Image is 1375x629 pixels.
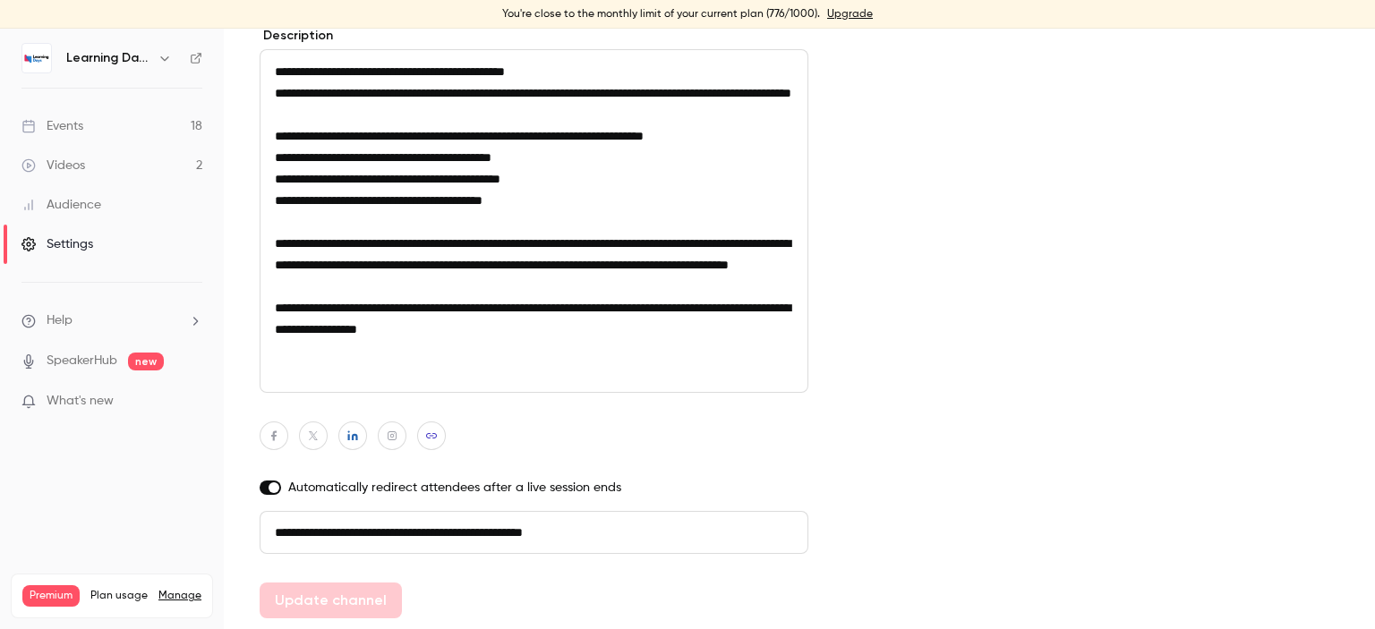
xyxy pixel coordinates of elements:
[47,352,117,370] a: SpeakerHub
[21,235,93,253] div: Settings
[47,47,202,61] div: Domaine: [DOMAIN_NAME]
[21,117,83,135] div: Events
[29,29,43,43] img: logo_orange.svg
[21,157,85,174] div: Videos
[90,589,148,603] span: Plan usage
[73,104,87,118] img: tab_domain_overview_orange.svg
[92,106,138,117] div: Domaine
[21,196,101,214] div: Audience
[47,392,114,411] span: What's new
[21,311,202,330] li: help-dropdown-opener
[181,394,202,410] iframe: Noticeable Trigger
[158,589,201,603] a: Manage
[128,353,164,370] span: new
[203,104,218,118] img: tab_keywords_by_traffic_grey.svg
[22,44,51,72] img: Learning Days
[260,479,808,497] label: Automatically redirect attendees after a live session ends
[47,311,73,330] span: Help
[29,47,43,61] img: website_grey.svg
[22,585,80,607] span: Premium
[50,29,88,43] div: v 4.0.25
[827,7,873,21] a: Upgrade
[223,106,274,117] div: Mots-clés
[66,49,150,67] h6: Learning Days
[260,27,808,45] label: Description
